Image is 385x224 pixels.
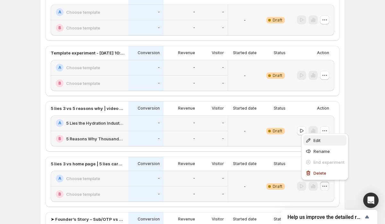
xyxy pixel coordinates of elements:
h2: 5 Lies the Hydration Industry Keeps Telling You 3 [66,120,124,126]
p: - [222,10,224,15]
p: Conversion [138,50,160,55]
p: Action [317,50,329,55]
button: Show survey - Help us improve the detailed report for A/B campaigns [287,213,371,221]
span: Draft [273,184,282,189]
p: - [158,25,160,30]
p: Status [274,106,286,111]
p: Visitor [212,161,224,166]
button: Edit [303,135,346,145]
h2: Choose template [66,175,100,182]
h2: Choose template [66,64,100,71]
p: - [222,81,224,86]
p: Visitor [212,50,224,55]
p: Started date [233,161,257,166]
span: Delete [313,170,326,176]
h2: Choose template [66,80,100,87]
h2: A [58,65,61,70]
span: Draft [273,18,282,23]
p: Status [274,50,286,55]
p: - [193,192,195,197]
p: - [222,120,224,126]
button: Delete [303,168,346,178]
p: 5 lies 3 vs home page | 5 lies carousel ad | PDP CTA [51,161,124,167]
p: - [244,17,246,23]
p: - [193,81,195,86]
p: Status [274,161,286,166]
p: - [158,192,160,197]
p: Revenue [178,161,195,166]
p: - [193,176,195,181]
p: Status [274,217,286,222]
div: Open Intercom Messenger [363,193,379,208]
p: - [193,25,195,30]
h2: A [58,10,61,15]
p: Conversion [138,217,160,222]
h2: B [58,25,61,30]
span: Help us improve the detailed report for A/B campaigns [287,214,363,220]
h2: 5 Reasons Why Thousands Are Switching to This Ultra-Hydrating Marine Plasma [66,136,124,142]
p: - [158,65,160,70]
p: - [222,136,224,141]
p: Revenue [178,50,195,55]
p: - [158,176,160,181]
h2: B [58,81,61,86]
h2: Choose template [66,25,100,31]
span: End experiment [313,160,345,165]
button: End experiment [303,157,346,167]
p: Conversion [138,161,160,166]
h2: Choose template [66,9,100,15]
button: Rename [303,146,346,156]
p: - [193,136,195,141]
p: Conversion [138,106,160,111]
p: ➤ Founder’s Story – Sub/OTP vs OTP Only [51,216,124,222]
p: Started date [233,106,257,111]
p: - [222,25,224,30]
h2: A [58,176,61,181]
p: - [193,65,195,70]
p: - [158,10,160,15]
p: - [193,120,195,126]
p: - [222,65,224,70]
span: Rename [313,149,330,154]
p: - [193,10,195,15]
p: - [222,176,224,181]
p: Revenue [178,106,195,111]
p: - [244,183,246,190]
p: Action [317,106,329,111]
p: Visitor [212,217,224,222]
p: Revenue [178,217,195,222]
span: Draft [273,129,282,134]
h2: Choose template [66,191,100,197]
p: - [222,192,224,197]
p: Template experiment - [DATE] 10:40:26 [51,50,124,56]
p: - [158,120,160,126]
p: 5 lies 3 vs 5 reasons why | video ad don’t get fooled | PDP CTA [51,105,124,112]
p: Visitor [212,106,224,111]
h2: B [58,136,61,141]
h2: B [58,192,61,197]
p: Started date [233,50,257,55]
p: - [244,72,246,79]
p: - [158,81,160,86]
span: Draft [273,73,282,78]
h2: A [58,120,61,126]
p: Started date [233,217,257,222]
p: - [158,136,160,141]
p: - [244,128,246,134]
span: Edit [313,138,321,143]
